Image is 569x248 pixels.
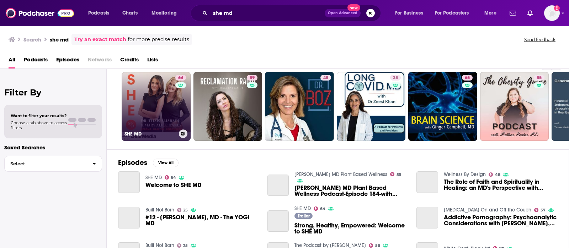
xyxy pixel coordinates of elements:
[193,72,262,141] a: 59
[175,75,186,81] a: 64
[294,205,311,211] a: SHE MD
[145,182,202,188] a: Welcome to SHE MD
[444,179,557,191] a: The Role of Faith and Spirituality in Healing: an MD's Perspective with Dr. Jill Carnahan, MD
[118,158,179,167] a: EpisodesView All
[294,185,408,197] span: [PERSON_NAME] MD Plant Based Wellness Podcast-Episode 184-with [PERSON_NAME],[GEOGRAPHIC_DATA]
[247,75,257,81] a: 59
[395,8,423,18] span: For Business
[153,159,179,167] button: View All
[320,207,325,210] span: 64
[325,9,361,17] button: Open AdvancedNew
[397,173,402,176] span: 55
[5,161,87,166] span: Select
[4,156,102,172] button: Select
[118,171,140,193] a: Welcome to SHE MD
[4,87,102,98] h2: Filter By
[554,5,560,11] svg: Add a profile image
[294,222,408,235] a: Strong, Healthy, Empowered: Welcome to SHE MD
[390,75,401,81] a: 38
[88,8,109,18] span: Podcasts
[83,7,118,19] button: open menu
[147,54,158,68] a: Lists
[495,173,500,176] span: 48
[294,185,408,197] a: Jami Dulaney MD Plant Based Wellness Podcast-Episode 184-with Laurie Marbas,MD
[151,8,177,18] span: Monitoring
[197,5,388,21] div: Search podcasts, credits, & more...
[183,209,188,212] span: 25
[534,208,546,212] a: 57
[56,54,79,68] a: Episodes
[393,75,398,82] span: 38
[183,244,188,247] span: 25
[544,5,560,21] button: Show profile menu
[178,75,183,82] span: 64
[479,7,505,19] button: open menu
[408,72,477,141] a: 65
[480,72,549,141] a: 55
[537,75,542,82] span: 55
[120,54,139,68] a: Credits
[375,244,380,247] span: 56
[145,207,174,213] a: Built Not Born
[11,120,67,130] span: Choose a tab above to access filters.
[118,7,142,19] a: Charts
[294,171,387,177] a: Jami Dulaney MD Plant Based Wellness
[314,206,325,211] a: 64
[50,36,69,43] h3: she md
[416,171,438,193] a: The Role of Faith and Spirituality in Healing: an MD's Perspective with Dr. Jill Carnahan, MD
[320,75,331,81] a: 48
[522,37,558,43] button: Send feedback
[4,144,102,151] p: Saved Searches
[11,113,67,118] span: Want to filter your results?
[390,7,432,19] button: open menu
[145,214,259,226] span: #12 - [PERSON_NAME], MD - The YOGI MD
[347,4,360,11] span: New
[9,54,15,68] a: All
[435,8,469,18] span: For Podcasters
[444,214,557,226] a: Addictive Pornography: Psychoanalytic Considerations with Claudia Spadazzi, MD and Jose Zusman, MD
[525,7,536,19] a: Show notifications dropdown
[124,131,176,137] h3: SHE MD
[177,243,188,248] a: 25
[165,175,176,180] a: 64
[328,11,357,15] span: Open Advanced
[171,176,176,179] span: 64
[118,158,147,167] h2: Episodes
[267,175,289,196] a: Jami Dulaney MD Plant Based Wellness Podcast-Episode 184-with Laurie Marbas,MD
[6,6,74,20] img: Podchaser - Follow, Share and Rate Podcasts
[298,214,310,218] span: Trailer
[489,172,500,177] a: 48
[122,8,138,18] span: Charts
[145,175,162,181] a: SHE MD
[390,172,402,176] a: 55
[250,75,255,82] span: 59
[444,214,557,226] span: Addictive Pornography: Psychoanalytic Considerations with [PERSON_NAME], MD and [PERSON_NAME], MD
[145,214,259,226] a: #12 - Nadine Kelly, MD - The YOGI MD
[118,207,140,228] a: #12 - Nadine Kelly, MD - The YOGI MD
[267,210,289,232] a: Strong, Healthy, Empowered: Welcome to SHE MD
[23,36,41,43] h3: Search
[369,243,380,248] a: 56
[323,75,328,82] span: 48
[544,5,560,21] span: Logged in as nicole.koremenos
[430,7,479,19] button: open menu
[265,72,334,141] a: 48
[128,35,189,44] span: for more precise results
[122,72,191,141] a: 64SHE MD
[462,75,473,81] a: 65
[147,7,186,19] button: open menu
[444,207,531,213] a: Psychoanalysis On and Off the Couch
[444,171,486,177] a: Wellness By Design
[24,54,48,68] a: Podcasts
[484,8,496,18] span: More
[534,75,544,81] a: 55
[88,54,112,68] span: Networks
